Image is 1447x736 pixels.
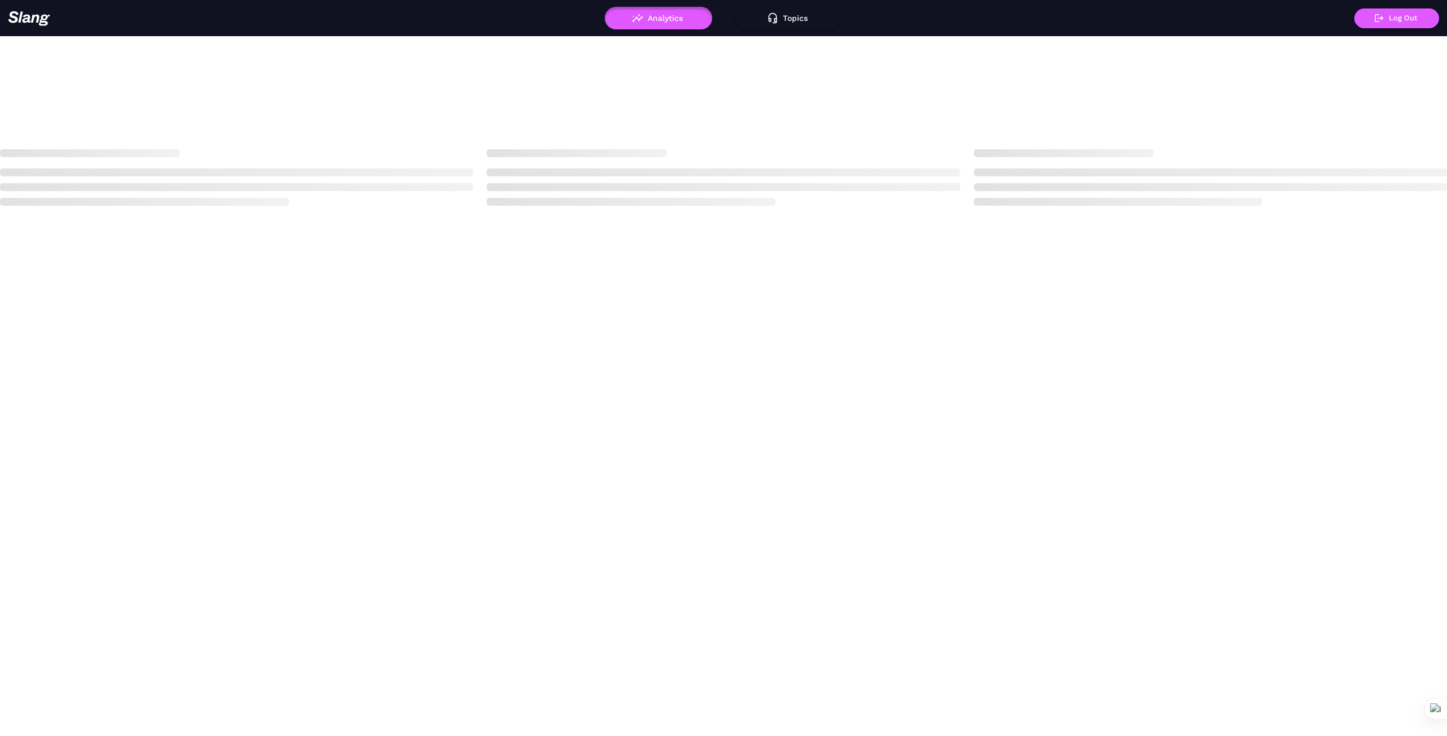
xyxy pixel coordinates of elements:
img: 623511267c55cb56e2f2a487_logo2.png [8,11,50,26]
a: Analytics [605,14,712,21]
button: Analytics [605,7,712,29]
button: Topics [735,7,842,29]
button: Log Out [1354,8,1439,28]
